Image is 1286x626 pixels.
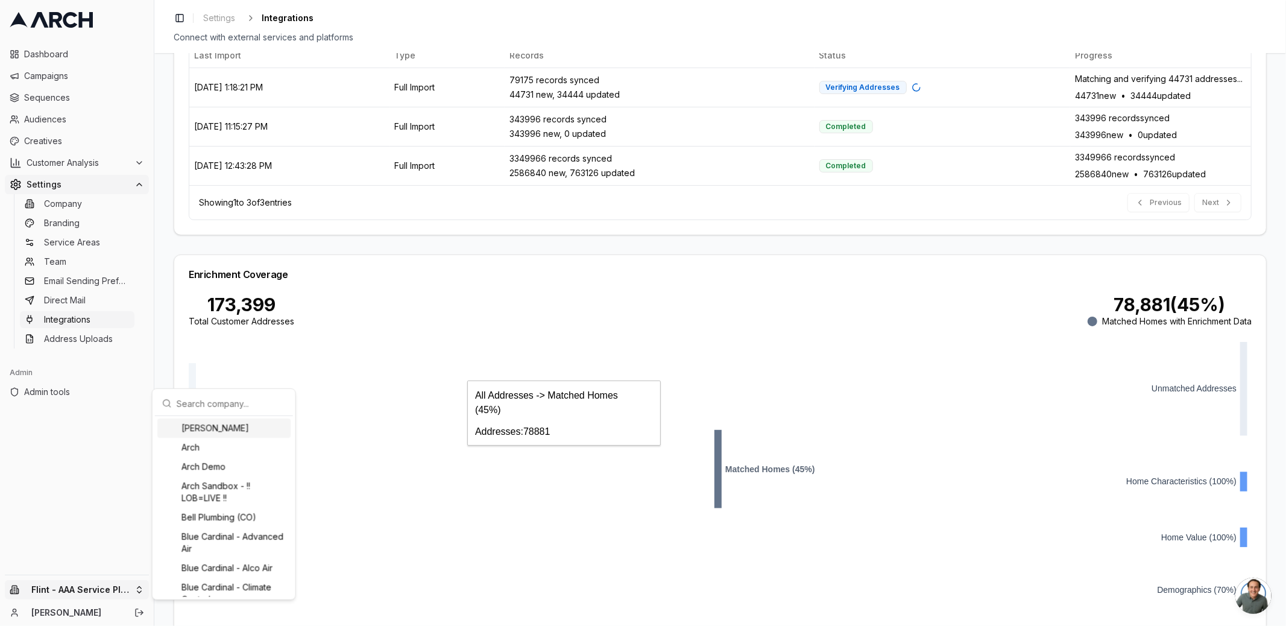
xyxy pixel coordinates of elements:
[157,438,291,457] div: Arch
[157,419,291,438] div: [PERSON_NAME]
[157,558,291,578] div: Blue Cardinal - Alco Air
[157,457,291,476] div: Arch Demo
[155,416,293,597] div: Suggestions
[157,508,291,527] div: Bell Plumbing (CO)
[157,578,291,609] div: Blue Cardinal - Climate Control
[157,476,291,508] div: Arch Sandbox - !! LOB=LIVE !!
[157,527,291,558] div: Blue Cardinal - Advanced Air
[177,391,286,416] input: Search company...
